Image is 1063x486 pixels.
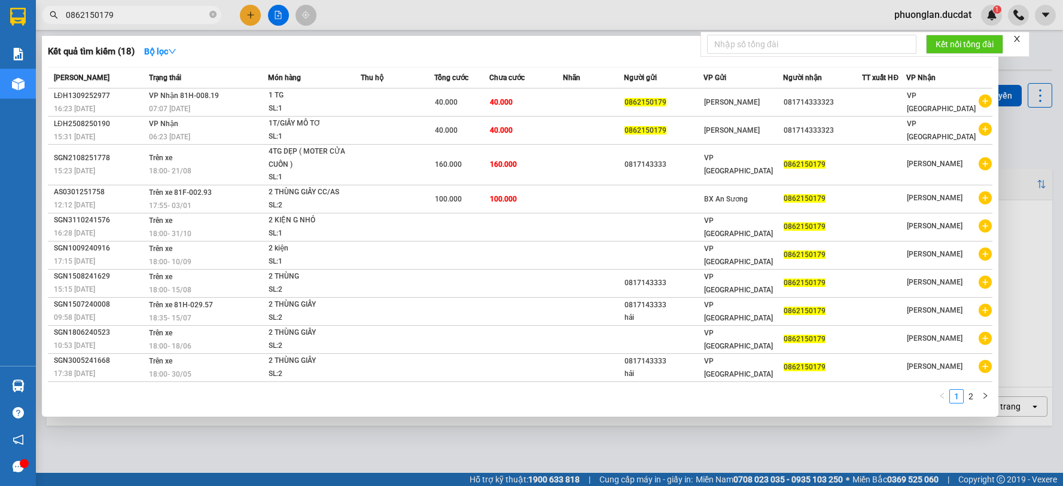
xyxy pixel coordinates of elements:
[926,35,1003,54] button: Kết nối tổng đài
[54,326,145,339] div: SGN1806240523
[269,214,358,227] div: 2 KIỆN G NHỎ
[625,311,703,324] div: hải
[269,326,358,340] div: 2 THÙNG GIẤY
[704,98,760,106] span: [PERSON_NAME]
[784,96,862,109] div: 081714333323
[435,160,462,169] span: 160.000
[979,332,992,345] span: plus-circle
[13,461,24,472] span: message
[704,154,773,175] span: VP [GEOGRAPHIC_DATA]
[704,195,748,203] span: BX An Sương
[54,133,95,141] span: 15:31 [DATE]
[979,94,992,108] span: plus-circle
[269,102,358,115] div: SL: 1
[13,434,24,445] span: notification
[907,278,963,286] span: [PERSON_NAME]
[624,74,657,82] span: Người gửi
[168,47,176,56] span: down
[625,277,703,289] div: 0817143333
[269,199,358,212] div: SL: 2
[907,250,963,258] span: [PERSON_NAME]
[703,74,726,82] span: VP Gửi
[939,392,946,399] span: left
[907,194,963,202] span: [PERSON_NAME]
[54,313,95,322] span: 09:58 [DATE]
[906,74,936,82] span: VP Nhận
[269,283,358,297] div: SL: 2
[490,98,513,106] span: 40.000
[149,301,213,309] span: Trên xe 81H-029.57
[54,285,95,294] span: 15:15 [DATE]
[54,201,95,209] span: 12:12 [DATE]
[907,160,963,168] span: [PERSON_NAME]
[979,276,992,289] span: plus-circle
[12,48,25,60] img: solution-icon
[784,307,826,315] span: 0862150179
[935,389,949,404] li: Previous Page
[149,314,191,322] span: 18:35 - 15/07
[209,11,217,18] span: close-circle
[54,105,95,113] span: 16:23 [DATE]
[625,355,703,368] div: 0817143333
[704,357,773,378] span: VP [GEOGRAPHIC_DATA]
[269,270,358,283] div: 2 THÙNG
[490,160,517,169] span: 160.000
[361,74,383,82] span: Thu hộ
[269,354,358,368] div: 2 THÙNG GIẤY
[269,186,358,199] div: 2 THÙNG GIẤY CC/AS
[12,78,25,90] img: warehouse-icon
[704,244,773,266] span: VP [GEOGRAPHIC_DATA]
[979,123,992,136] span: plus-circle
[783,74,822,82] span: Người nhận
[149,74,181,82] span: Trạng thái
[979,360,992,373] span: plus-circle
[490,195,517,203] span: 100.000
[12,380,25,392] img: warehouse-icon
[269,340,358,353] div: SL: 2
[964,389,978,404] li: 2
[625,126,666,135] span: 0862150179
[435,98,458,106] span: 40.000
[149,244,172,253] span: Trên xe
[268,74,301,82] span: Món hàng
[269,311,358,325] div: SL: 2
[54,90,145,102] div: LĐH1309252977
[964,390,977,403] a: 2
[936,38,994,51] span: Kết nối tổng đài
[54,242,145,255] div: SGN1009240916
[907,120,976,141] span: VP [GEOGRAPHIC_DATA]
[54,186,145,198] div: AS0301251758
[704,216,773,238] span: VP [GEOGRAPHIC_DATA]
[907,91,976,113] span: VP [GEOGRAPHIC_DATA]
[949,389,964,404] li: 1
[149,154,172,162] span: Trên xe
[435,195,462,203] span: 100.000
[979,304,992,317] span: plus-circle
[979,191,992,204] span: plus-circle
[13,407,24,418] span: question-circle
[563,74,580,82] span: Nhãn
[10,8,26,26] img: logo-vxr
[704,329,773,350] span: VP [GEOGRAPHIC_DATA]
[489,74,525,82] span: Chưa cước
[269,298,358,311] div: 2 THÙNG GIẤY
[979,219,992,233] span: plus-circle
[54,152,145,164] div: SGN2108251778
[209,10,217,21] span: close-circle
[149,342,191,350] span: 18:00 - 18/06
[144,47,176,56] strong: Bộ lọc
[269,255,358,268] div: SL: 1
[704,126,760,135] span: [PERSON_NAME]
[269,145,358,171] div: 4TG DẸP ( MOTER CỬA CUỐN )
[54,369,95,378] span: 17:38 [DATE]
[707,35,916,54] input: Nhập số tổng đài
[149,91,219,100] span: VP Nhận 81H-008.19
[149,216,172,225] span: Trên xe
[50,11,58,19] span: search
[434,74,468,82] span: Tổng cước
[862,74,898,82] span: TT xuất HĐ
[54,118,145,130] div: LĐH2508250190
[54,341,95,350] span: 10:53 [DATE]
[269,117,358,130] div: 1T/GIẤY MÔ TƠ
[907,362,963,371] span: [PERSON_NAME]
